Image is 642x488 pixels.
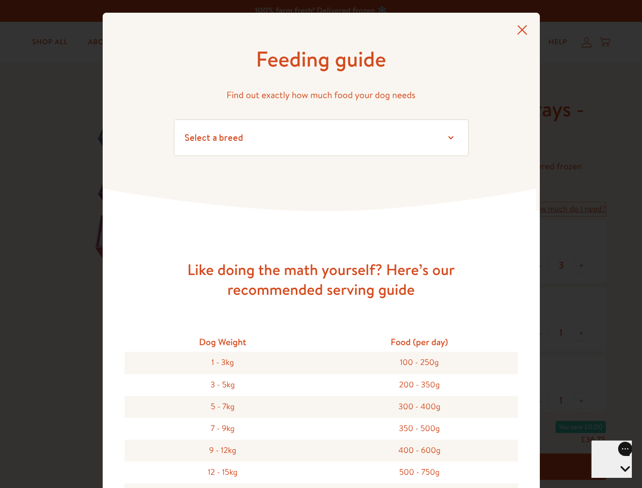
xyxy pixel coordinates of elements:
h1: Feeding guide [174,45,469,73]
div: 5 - 7kg [125,396,321,418]
div: Dog Weight [125,332,321,352]
div: 350 - 500g [321,418,518,440]
div: 400 - 600g [321,440,518,462]
div: 7 - 9kg [125,418,321,440]
div: 200 - 350g [321,374,518,396]
div: 3 - 5kg [125,374,321,396]
iframe: Gorgias live chat messenger [591,440,632,478]
div: 1 - 3kg [125,352,321,374]
div: 12 - 15kg [125,462,321,483]
div: 500 - 750g [321,462,518,483]
p: Find out exactly how much food your dog needs [174,87,469,103]
div: 9 - 12kg [125,440,321,462]
div: 300 - 400g [321,396,518,418]
div: 100 - 250g [321,352,518,374]
div: Food (per day) [321,332,518,352]
h3: Like doing the math yourself? Here’s our recommended serving guide [159,260,484,299]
